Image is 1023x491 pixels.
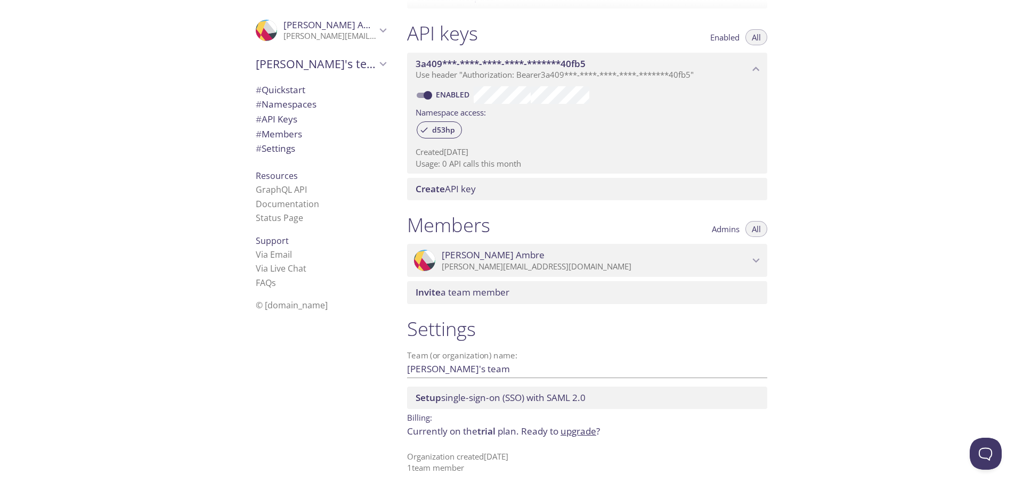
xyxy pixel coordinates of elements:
div: API Keys [247,112,394,127]
span: Resources [256,170,298,182]
a: Via Email [256,249,292,260]
span: # [256,128,262,140]
div: Create API Key [407,178,767,200]
div: Team Settings [247,141,394,156]
h1: Settings [407,317,767,341]
div: Members [247,127,394,142]
span: Support [256,235,289,247]
span: Invite [416,286,441,298]
button: Enabled [704,29,746,45]
span: Members [256,128,302,140]
div: Tanmay Ambre [407,244,767,277]
span: Settings [256,142,295,154]
span: Quickstart [256,84,305,96]
p: Currently on the plan. [407,424,767,438]
span: Create [416,183,445,195]
p: Billing: [407,409,767,424]
h1: Members [407,213,490,237]
span: # [256,113,262,125]
div: Tanmay Ambre [247,13,394,48]
div: Invite a team member [407,281,767,304]
div: Quickstart [247,83,394,97]
a: Status Page [256,212,303,224]
span: Namespaces [256,98,316,110]
a: Enabled [434,89,474,100]
span: d53hp [426,125,461,135]
p: Usage: 0 API calls this month [416,158,759,169]
span: # [256,98,262,110]
div: Setup SSO [407,387,767,409]
a: upgrade [561,425,596,437]
div: Tanmay's team [247,50,394,78]
a: Via Live Chat [256,263,306,274]
span: Ready to ? [521,425,600,437]
iframe: Help Scout Beacon - Open [970,438,1002,470]
a: GraphQL API [256,184,307,195]
label: Team (or organization) name: [407,351,518,359]
span: # [256,84,262,96]
span: trial [477,425,496,437]
p: Created [DATE] [416,146,759,158]
p: Organization created [DATE] 1 team member [407,451,767,474]
span: Setup [416,391,441,404]
span: [PERSON_NAME] Ambre [442,249,545,261]
p: [PERSON_NAME][EMAIL_ADDRESS][DOMAIN_NAME] [283,31,376,42]
span: © [DOMAIN_NAME] [256,299,328,311]
button: All [745,221,767,237]
label: Namespace access: [416,104,486,119]
p: [PERSON_NAME][EMAIL_ADDRESS][DOMAIN_NAME] [442,261,749,272]
div: d53hp [417,121,462,138]
span: single-sign-on (SSO) with SAML 2.0 [416,391,586,404]
span: [PERSON_NAME]'s team [256,56,376,71]
h1: API keys [407,21,478,45]
button: All [745,29,767,45]
button: Admins [705,221,746,237]
span: API key [416,183,476,195]
span: [PERSON_NAME] Ambre [283,19,386,31]
div: Namespaces [247,97,394,112]
a: Documentation [256,198,319,210]
a: FAQ [256,277,276,289]
span: a team member [416,286,509,298]
span: # [256,142,262,154]
span: s [272,277,276,289]
span: API Keys [256,113,297,125]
